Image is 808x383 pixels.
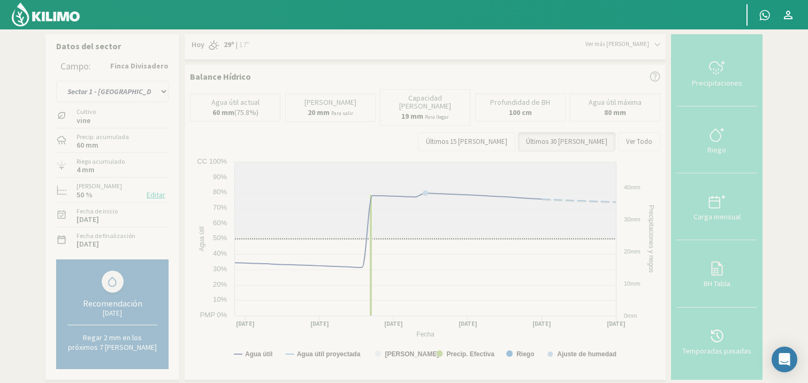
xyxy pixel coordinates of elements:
small: Para salir [331,110,353,117]
p: Profundidad de BH [490,98,550,106]
label: Fecha de inicio [77,206,118,216]
b: 19 mm [401,111,423,121]
label: Precip. acumulada [77,132,129,142]
text: 40% [213,249,227,257]
button: Temporadas pasadas [676,308,757,374]
label: [PERSON_NAME] [77,181,122,191]
text: 30mm [624,216,641,223]
button: BH Tabla [676,240,757,307]
label: Fecha de finalización [77,231,135,241]
text: [DATE] [459,320,477,328]
span: | [236,40,238,50]
div: Riego [680,146,754,154]
button: Ver Todo [618,132,660,151]
text: Agua útil proyectada [297,350,361,358]
text: [DATE] [384,320,403,328]
div: BH Tabla [680,280,754,287]
text: PMP 0% [200,311,227,319]
text: 10% [213,295,227,303]
text: 80% [213,188,227,196]
div: [DATE] [67,309,157,318]
text: [DATE] [236,320,255,328]
text: Precip. Efectiva [446,350,494,358]
text: 90% [213,173,227,181]
text: 10mm [624,280,641,287]
text: 30% [213,265,227,273]
span: Hoy [190,40,204,50]
text: [PERSON_NAME] [385,350,439,358]
p: Agua útil máxima [589,98,642,106]
text: 40mm [624,184,641,190]
b: 100 cm [509,108,532,117]
text: Agua útil [245,350,272,358]
text: Fecha [416,331,435,338]
span: 17º [238,40,249,50]
b: 20 mm [308,108,330,117]
text: 60% [213,219,227,227]
p: Capacidad [PERSON_NAME] [385,94,466,110]
b: 80 mm [604,108,626,117]
text: [DATE] [310,320,329,328]
button: Precipitaciones [676,40,757,106]
p: Datos del sector [56,40,169,52]
p: [PERSON_NAME] [304,98,356,106]
p: Regar 2 mm en los próximos 7 [PERSON_NAME] [67,333,157,352]
label: [DATE] [77,241,99,248]
div: Carga mensual [680,213,754,220]
text: [DATE] [532,320,551,328]
div: Open Intercom Messenger [772,347,797,372]
p: (75.8%) [212,109,258,117]
div: Temporadas pasadas [680,347,754,355]
label: 60 mm [77,142,98,149]
strong: Finca Divisadero [110,60,169,72]
text: Riego [516,350,534,358]
text: Ajuste de humedad [557,350,616,358]
div: Recomendación [67,298,157,309]
div: Campo: [60,61,91,72]
small: Para llegar [425,113,449,120]
p: Balance Hídrico [190,70,251,83]
span: Ver más [PERSON_NAME] [585,40,649,49]
text: Precipitaciones y riegos [647,205,655,273]
button: Editar [143,189,169,201]
label: 4 mm [77,166,95,173]
text: 20% [213,280,227,288]
text: 50% [213,234,227,242]
text: 0mm [624,312,637,319]
b: 60 mm [212,108,234,117]
div: Precipitaciones [680,79,754,87]
text: 70% [213,203,227,211]
img: Kilimo [11,2,81,27]
label: Riego acumulado [77,157,125,166]
label: [DATE] [77,216,99,223]
text: 20mm [624,248,641,255]
button: Últimos 15 [PERSON_NAME] [418,132,515,151]
button: Últimos 30 [PERSON_NAME] [518,132,615,151]
label: vine [77,117,96,124]
p: Agua útil actual [211,98,260,106]
label: 50 % [77,191,93,198]
button: Riego [676,106,757,173]
text: Agua útil [198,226,205,251]
text: [DATE] [607,320,626,328]
label: Cultivo [77,107,96,117]
strong: 29º [224,40,234,49]
text: CC 100% [197,157,227,165]
button: Carga mensual [676,173,757,240]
